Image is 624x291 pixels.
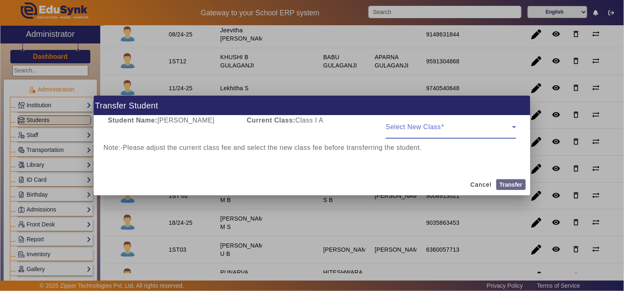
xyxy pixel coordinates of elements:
div: Note:-Please adjust the current class fee and select the new class fee before transferring the st... [104,143,520,153]
span: Cancel [471,180,492,189]
strong: Current Class: [247,117,295,124]
strong: Student Name: [108,117,157,124]
mat-label: Select New Class [386,123,441,130]
button: Cancel [467,177,495,192]
div: Class I A [242,115,381,139]
div: [PERSON_NAME] [104,115,242,139]
h1: Transfer Student [94,96,530,115]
